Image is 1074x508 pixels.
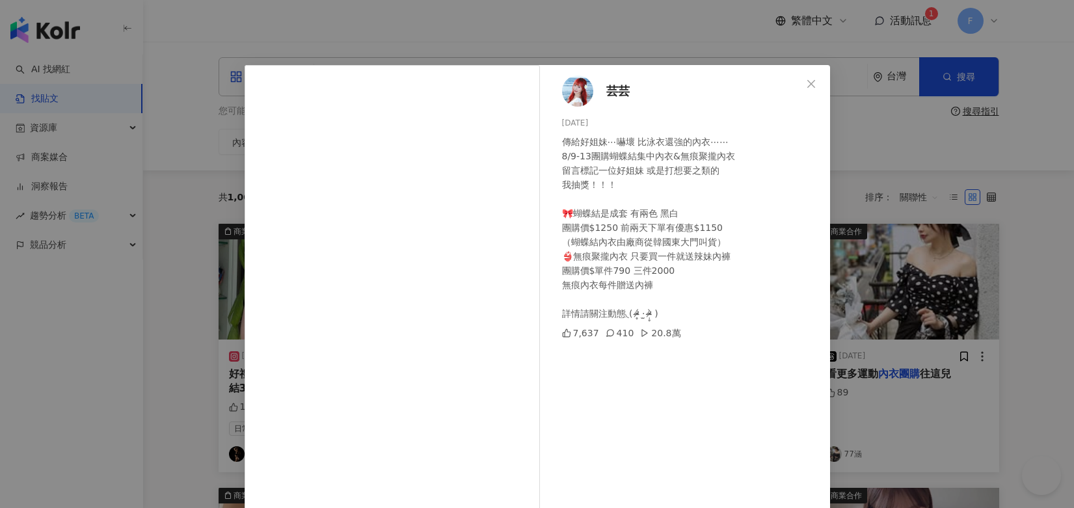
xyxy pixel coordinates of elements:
img: KOL Avatar [562,75,593,107]
div: [DATE] [562,117,820,129]
button: Close [798,71,824,97]
div: 410 [606,326,634,340]
span: 芸芸 [606,82,630,100]
div: 20.8萬 [640,326,680,340]
a: KOL Avatar芸芸 [562,75,801,107]
span: close [806,79,816,89]
div: 7,637 [562,326,599,340]
div: 傳給好姐妹⋯嚇壞 比泳衣還強的內衣⋯⋯ 8/9-13團購蝴蝶結集中內衣&無痕聚攏內衣 留言標記一位好姐妹 或是打想要之類的 我抽獎！！！ 🎀蝴蝶結是成套 有兩色 黑白 團購價$1250 前兩天下... [562,135,820,321]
